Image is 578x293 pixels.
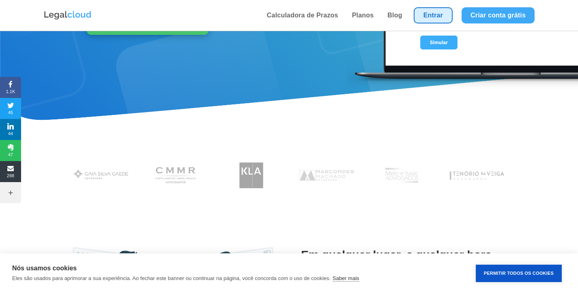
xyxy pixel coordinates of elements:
img: Profissionais do escritório Melo e Isaac Advogados utilizam a Legalcloud [371,158,433,193]
img: Marcondes Machado Advogados utilizam a Legalcloud [296,158,358,193]
strong: Nós usamos cookies [12,265,77,272]
button: Permitir Todos os Cookies [476,265,562,282]
img: Logo da Legalcloud [43,10,92,21]
a: Entrar [414,7,453,23]
img: Gaia Silva Gaede Advogados Associados [70,158,132,193]
img: Tenório da Veiga Advogados [446,158,508,193]
p: Eles são usados para aprimorar a sua experiência. Ao fechar este banner ou continuar na página, v... [12,275,331,281]
h2: Em qualquer lugar, a qualquer hora [301,247,508,267]
a: Saber mais [333,275,359,282]
img: Koury Lopes Advogados [220,158,282,193]
img: Costa Martins Meira Rinaldi Advogados [145,158,207,193]
a: Criar conta grátis [462,7,535,23]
